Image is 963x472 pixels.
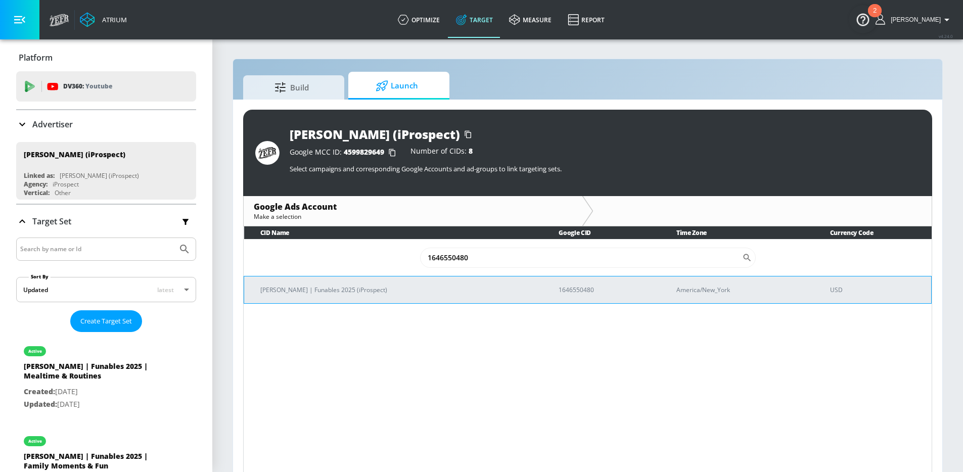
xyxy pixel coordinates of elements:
[98,15,127,24] div: Atrium
[24,398,165,411] p: [DATE]
[358,74,435,98] span: Launch
[24,386,165,398] p: [DATE]
[873,11,877,24] div: 2
[849,5,877,33] button: Open Resource Center, 2 new notifications
[814,226,932,239] th: Currency Code
[16,336,196,418] div: active[PERSON_NAME] | Funables 2025 | Mealtime & RoutinesCreated:[DATE]Updated:[DATE]
[24,150,125,159] div: [PERSON_NAME] (iProspect)
[660,226,814,239] th: Time Zone
[16,142,196,200] div: [PERSON_NAME] (iProspect)Linked as:[PERSON_NAME] (iProspect)Agency:iProspectVertical:Other
[501,2,560,38] a: measure
[344,147,384,157] span: 4599829649
[29,273,51,280] label: Sort By
[390,2,448,38] a: optimize
[16,71,196,102] div: DV360: Youtube
[28,349,42,354] div: active
[32,216,71,227] p: Target Set
[244,196,582,226] div: Google Ads AccountMake a selection
[939,33,953,39] span: v 4.24.0
[85,81,112,91] p: Youtube
[24,188,50,197] div: Vertical:
[887,16,941,23] span: login as: nathan.mistretta@zefr.com
[63,81,112,92] p: DV360:
[24,387,55,396] span: Created:
[28,439,42,444] div: active
[24,361,165,386] div: [PERSON_NAME] | Funables 2025 | Mealtime & Routines
[157,286,174,294] span: latest
[469,146,473,156] span: 8
[254,212,572,221] div: Make a selection
[560,2,613,38] a: Report
[876,14,953,26] button: [PERSON_NAME]
[60,171,139,180] div: [PERSON_NAME] (iProspect)
[676,285,806,295] p: America/New_York
[80,315,132,327] span: Create Target Set
[16,43,196,72] div: Platform
[23,286,48,294] div: Updated
[254,201,572,212] div: Google Ads Account
[542,226,660,239] th: Google CID
[253,75,330,100] span: Build
[559,285,652,295] p: 1646550480
[410,148,473,158] div: Number of CIDs:
[420,248,756,268] div: Search CID Name or Number
[290,164,920,173] p: Select campaigns and corresponding Google Accounts and ad-groups to link targeting sets.
[16,110,196,138] div: Advertiser
[830,285,923,295] p: USD
[260,285,534,295] p: [PERSON_NAME] | Funables 2025 (iProspect)
[420,248,742,268] input: Search CID Name or Number
[80,12,127,27] a: Atrium
[24,171,55,180] div: Linked as:
[53,180,79,188] div: iProspect
[70,310,142,332] button: Create Target Set
[19,52,53,63] p: Platform
[290,126,460,143] div: [PERSON_NAME] (iProspect)
[448,2,501,38] a: Target
[290,148,400,158] div: Google MCC ID:
[55,188,71,197] div: Other
[24,399,57,409] span: Updated:
[24,180,48,188] div: Agency:
[244,226,543,239] th: CID Name
[32,119,73,130] p: Advertiser
[20,243,173,256] input: Search by name or Id
[16,205,196,238] div: Target Set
